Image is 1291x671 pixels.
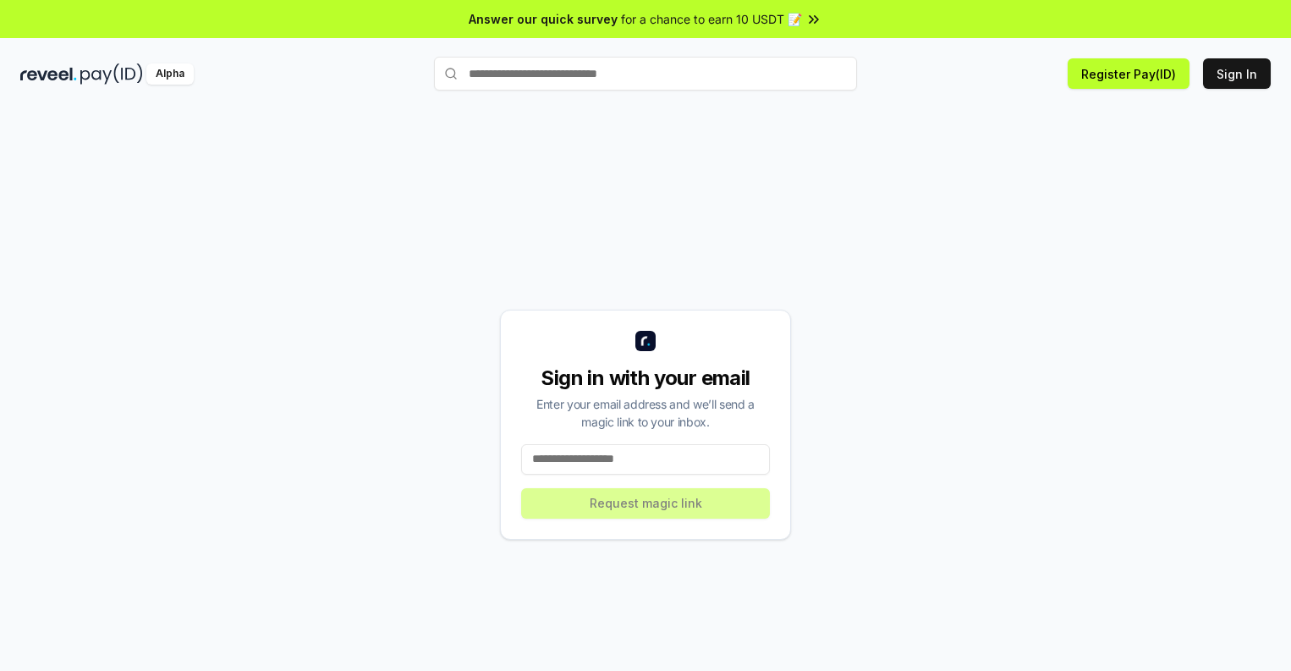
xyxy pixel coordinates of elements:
button: Register Pay(ID) [1068,58,1189,89]
img: pay_id [80,63,143,85]
div: Sign in with your email [521,365,770,392]
div: Enter your email address and we’ll send a magic link to your inbox. [521,395,770,431]
div: Alpha [146,63,194,85]
span: Answer our quick survey [469,10,618,28]
img: logo_small [635,331,656,351]
img: reveel_dark [20,63,77,85]
button: Sign In [1203,58,1271,89]
span: for a chance to earn 10 USDT 📝 [621,10,802,28]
